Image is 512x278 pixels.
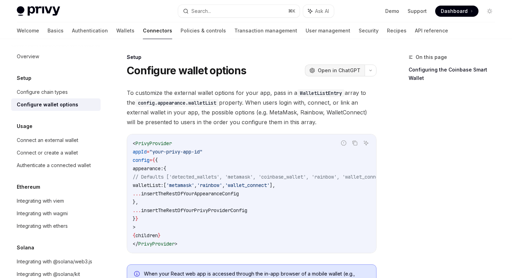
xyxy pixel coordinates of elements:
a: User management [306,22,350,39]
span: PrivyProvider [136,140,172,146]
a: Configure chain types [11,86,101,98]
span: } [136,216,138,222]
h5: Solana [17,243,34,252]
span: </ [133,241,138,247]
span: Ask AI [315,8,329,15]
svg: Info [134,271,141,278]
div: Connect or create a wallet [17,149,78,157]
span: } [133,216,136,222]
a: Wallets [116,22,134,39]
a: Overview [11,50,101,63]
h5: Usage [17,122,32,130]
span: ], [270,182,275,188]
span: { [133,232,136,239]
span: "your-privy-app-id" [149,149,203,155]
div: Connect an external wallet [17,136,78,144]
img: light logo [17,6,60,16]
span: Open in ChatGPT [318,67,360,74]
span: ... [133,190,141,197]
div: Authenticate a connected wallet [17,161,91,170]
span: appId [133,149,147,155]
span: To customize the external wallet options for your app, pass in a array to the property. When user... [127,88,376,127]
a: Transaction management [234,22,297,39]
a: Integrating with wagmi [11,207,101,220]
button: Open in ChatGPT [305,65,365,76]
span: children [136,232,158,239]
a: Integrating with ethers [11,220,101,232]
div: Integrating with viem [17,197,64,205]
a: Integrating with @solana/web3.js [11,255,101,268]
a: Authentication [72,22,108,39]
span: = [149,157,152,163]
span: > [175,241,177,247]
span: // Defaults ['detected_wallets', 'metamask', 'coinbase_wallet', 'rainbow', 'wallet_connect'] [133,174,390,180]
span: ⌘ K [288,8,295,14]
span: appearance: [133,165,163,172]
code: config.appearance.walletList [135,99,219,107]
button: Report incorrect code [339,138,348,148]
a: Support [408,8,427,15]
span: config [133,157,149,163]
span: 'metamask' [166,182,194,188]
code: WalletListEntry [297,89,345,97]
a: Recipes [387,22,407,39]
span: > [133,224,136,230]
a: Security [359,22,379,39]
a: Dashboard [435,6,478,17]
a: Authenticate a connected wallet [11,159,101,172]
a: Basics [47,22,64,39]
button: Ask AI [361,138,371,148]
div: Configure chain types [17,88,68,96]
h5: Ethereum [17,183,40,191]
span: ... [133,207,141,213]
span: , [222,182,225,188]
div: Configure wallet options [17,100,78,109]
a: Policies & controls [181,22,226,39]
span: 'wallet_connect' [225,182,270,188]
div: Search... [191,7,211,15]
span: insertTheRestOfYourAppearanceConfig [141,190,239,197]
h1: Configure wallet options [127,64,246,77]
div: Overview [17,52,39,61]
span: On this page [416,53,447,61]
button: Search...⌘K [178,5,300,17]
span: < [133,140,136,146]
span: }, [133,199,138,205]
a: Connect an external wallet [11,134,101,146]
span: } [158,232,161,239]
div: Integrating with ethers [17,222,68,230]
a: Demo [385,8,399,15]
h5: Setup [17,74,31,82]
a: Configuring the Coinbase Smart Wallet [409,64,501,84]
button: Copy the contents from the code block [350,138,359,148]
a: Integrating with viem [11,195,101,207]
a: Connectors [143,22,172,39]
span: { [155,157,158,163]
span: , [194,182,197,188]
span: [ [163,182,166,188]
span: PrivyProvider [138,241,175,247]
button: Ask AI [303,5,334,17]
span: { [163,165,166,172]
a: API reference [415,22,448,39]
span: Dashboard [441,8,468,15]
span: walletList: [133,182,163,188]
span: insertTheRestOfYourPrivyProviderConfig [141,207,247,213]
div: Setup [127,54,376,61]
span: 'rainbow' [197,182,222,188]
a: Connect or create a wallet [11,146,101,159]
button: Toggle dark mode [484,6,495,17]
span: { [152,157,155,163]
a: Welcome [17,22,39,39]
a: Configure wallet options [11,98,101,111]
span: = [147,149,149,155]
div: Integrating with wagmi [17,209,68,218]
div: Integrating with @solana/web3.js [17,257,92,266]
